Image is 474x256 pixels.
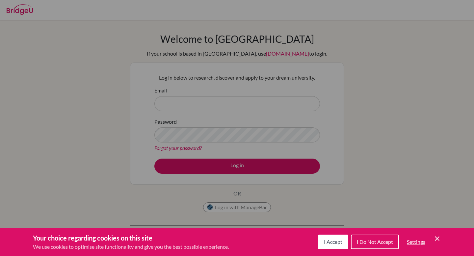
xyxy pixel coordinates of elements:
button: Save and close [433,235,441,243]
p: We use cookies to optimise site functionality and give you the best possible experience. [33,243,229,251]
span: I Do Not Accept [357,239,393,245]
button: I Accept [318,235,348,249]
button: Settings [402,235,431,248]
h3: Your choice regarding cookies on this site [33,233,229,243]
span: I Accept [324,239,342,245]
button: I Do Not Accept [351,235,399,249]
span: Settings [407,239,425,245]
